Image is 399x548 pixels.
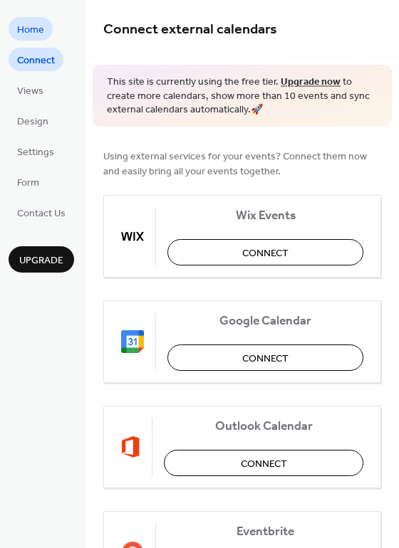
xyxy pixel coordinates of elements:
[17,23,44,38] span: Home
[103,16,277,43] span: Connect external calendars
[9,170,48,194] a: Form
[167,344,363,371] button: Connect
[9,139,63,163] a: Settings
[121,436,140,458] img: outlook
[9,109,57,132] a: Design
[9,78,52,102] a: Views
[164,450,363,476] button: Connect
[241,456,287,471] span: Connect
[167,208,363,223] span: Wix Events
[9,246,74,273] button: Upgrade
[167,313,363,328] span: Google Calendar
[17,206,66,221] span: Contact Us
[121,330,144,353] img: google
[242,246,289,260] span: Connect
[121,225,144,248] img: wix
[107,75,378,117] span: This site is currently using the free tier. to create more calendars, show more than 10 events an...
[17,115,48,130] span: Design
[167,524,363,539] span: Eventbrite
[17,176,39,191] span: Form
[281,73,341,92] a: Upgrade now
[164,418,363,433] span: Outlook Calendar
[167,239,363,265] button: Connect
[19,253,63,268] span: Upgrade
[103,149,381,179] span: Using external services for your events? Connect them now and easily bring all your events together.
[17,53,55,68] span: Connect
[9,201,74,224] a: Contact Us
[17,84,43,99] span: Views
[242,351,289,366] span: Connect
[9,48,63,71] a: Connect
[9,17,53,41] a: Home
[17,145,54,160] span: Settings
